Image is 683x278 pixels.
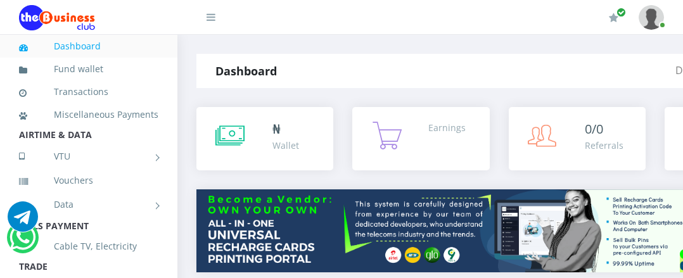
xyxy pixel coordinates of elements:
i: Renew/Upgrade Subscription [609,13,618,23]
img: User [639,5,664,30]
div: Referrals [585,139,623,152]
a: 0/0 Referrals [509,107,646,170]
a: VTU [19,141,158,172]
div: Wallet [272,139,299,152]
div: ₦ [272,120,299,139]
a: Fund wallet [19,54,158,84]
a: Dashboard [19,32,158,61]
a: Chat for support [8,211,38,232]
a: Miscellaneous Payments [19,100,158,129]
img: Logo [19,5,95,30]
a: Chat for support [10,232,35,253]
a: ₦ Wallet [196,107,333,170]
span: Renew/Upgrade Subscription [616,8,626,17]
strong: Dashboard [215,63,277,79]
a: Transactions [19,77,158,106]
a: Cable TV, Electricity [19,232,158,261]
div: Earnings [428,121,466,134]
a: Vouchers [19,166,158,195]
a: Data [19,189,158,220]
a: Earnings [352,107,489,170]
span: 0/0 [585,120,603,137]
